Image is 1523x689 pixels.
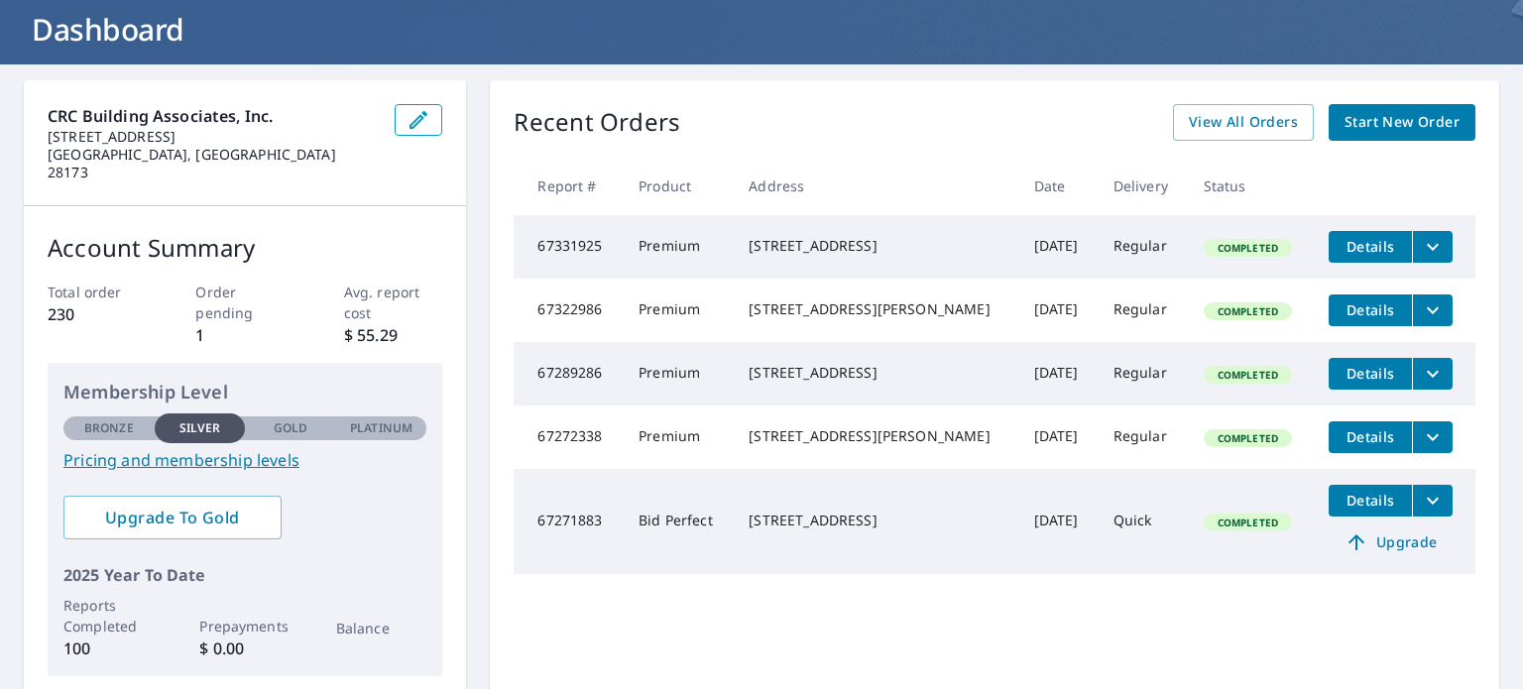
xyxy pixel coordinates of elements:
[1329,421,1412,453] button: detailsBtn-67272338
[1018,405,1098,469] td: [DATE]
[749,426,1001,446] div: [STREET_ADDRESS][PERSON_NAME]
[1098,469,1188,574] td: Quick
[1341,237,1400,256] span: Details
[1098,342,1188,405] td: Regular
[1188,157,1314,215] th: Status
[1329,294,1412,326] button: detailsBtn-67322986
[1018,279,1098,342] td: [DATE]
[199,636,291,660] p: $ 0.00
[749,511,1001,530] div: [STREET_ADDRESS]
[48,128,379,146] p: [STREET_ADDRESS]
[1206,241,1290,255] span: Completed
[63,448,426,472] a: Pricing and membership levels
[1098,279,1188,342] td: Regular
[63,379,426,405] p: Membership Level
[1412,485,1453,517] button: filesDropdownBtn-67271883
[344,323,443,347] p: $ 55.29
[514,215,623,279] td: 67331925
[336,618,427,638] p: Balance
[48,146,379,181] p: [GEOGRAPHIC_DATA], [GEOGRAPHIC_DATA] 28173
[1329,104,1475,141] a: Start New Order
[1018,469,1098,574] td: [DATE]
[1018,215,1098,279] td: [DATE]
[63,496,282,539] a: Upgrade To Gold
[1206,516,1290,529] span: Completed
[1341,530,1441,554] span: Upgrade
[623,279,733,342] td: Premium
[623,405,733,469] td: Premium
[1098,405,1188,469] td: Regular
[514,405,623,469] td: 67272338
[623,215,733,279] td: Premium
[749,363,1001,383] div: [STREET_ADDRESS]
[1189,110,1298,135] span: View All Orders
[1341,364,1400,383] span: Details
[79,507,266,528] span: Upgrade To Gold
[623,342,733,405] td: Premium
[1412,231,1453,263] button: filesDropdownBtn-67331925
[1098,215,1188,279] td: Regular
[1412,358,1453,390] button: filesDropdownBtn-67289286
[48,302,147,326] p: 230
[1018,342,1098,405] td: [DATE]
[274,419,307,437] p: Gold
[1412,294,1453,326] button: filesDropdownBtn-67322986
[179,419,221,437] p: Silver
[1341,427,1400,446] span: Details
[514,279,623,342] td: 67322986
[749,299,1001,319] div: [STREET_ADDRESS][PERSON_NAME]
[1412,421,1453,453] button: filesDropdownBtn-67272338
[514,469,623,574] td: 67271883
[1206,304,1290,318] span: Completed
[24,9,1499,50] h1: Dashboard
[1098,157,1188,215] th: Delivery
[48,230,442,266] p: Account Summary
[1329,485,1412,517] button: detailsBtn-67271883
[199,616,291,636] p: Prepayments
[63,636,155,660] p: 100
[1206,431,1290,445] span: Completed
[623,469,733,574] td: Bid Perfect
[1341,491,1400,510] span: Details
[350,419,412,437] p: Platinum
[63,595,155,636] p: Reports Completed
[514,104,680,141] p: Recent Orders
[48,282,147,302] p: Total order
[1345,110,1460,135] span: Start New Order
[1173,104,1314,141] a: View All Orders
[1018,157,1098,215] th: Date
[623,157,733,215] th: Product
[195,282,294,323] p: Order pending
[514,157,623,215] th: Report #
[63,563,426,587] p: 2025 Year To Date
[749,236,1001,256] div: [STREET_ADDRESS]
[48,104,379,128] p: CRC Building Associates, Inc.
[195,323,294,347] p: 1
[1329,358,1412,390] button: detailsBtn-67289286
[84,419,134,437] p: Bronze
[1341,300,1400,319] span: Details
[1329,231,1412,263] button: detailsBtn-67331925
[344,282,443,323] p: Avg. report cost
[514,342,623,405] td: 67289286
[1329,526,1453,558] a: Upgrade
[1206,368,1290,382] span: Completed
[733,157,1017,215] th: Address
